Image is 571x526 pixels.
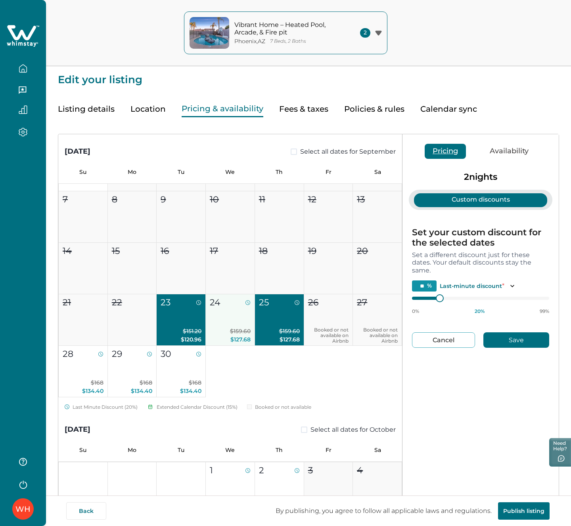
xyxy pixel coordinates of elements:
[130,101,166,117] button: Location
[147,404,238,411] div: Extended Calendar Discount (15%)
[483,332,549,348] button: Save
[425,144,466,159] button: Pricing
[353,447,402,454] p: Sa
[412,332,475,348] button: Cancel
[280,336,300,343] span: $127.68
[234,21,341,36] p: Vibrant Home – Heated Pool, Arcade, & Fire pit
[183,328,201,335] span: $151.20
[131,387,152,394] span: $134.40
[259,464,264,477] p: 2
[180,387,201,394] span: $134.40
[255,447,304,454] p: Th
[412,308,419,314] p: 0%
[412,251,549,274] p: Set a different discount just for these dates. Your default discounts stay the same.
[58,447,107,454] p: Su
[182,101,263,117] button: Pricing & availability
[300,147,396,156] span: Select all dates for September
[234,38,265,45] p: Phoenix , AZ
[279,101,328,117] button: Fees & taxes
[357,327,398,344] p: Booked or not available on Airbnb
[308,464,313,477] p: 3
[107,447,157,454] p: Mo
[65,146,90,157] div: [DATE]
[190,17,229,49] img: property-cover
[206,169,255,175] p: We
[412,227,549,248] p: Set your custom discount for the selected dates
[440,282,504,290] p: Last-minute discount
[402,173,559,181] p: 2 nights
[112,347,122,360] p: 29
[230,328,251,335] span: $159.60
[107,169,157,175] p: Mo
[58,169,107,175] p: Su
[259,296,269,309] p: 25
[304,462,353,514] button: 3Booked or not available on Airbnb
[157,447,206,454] p: Tu
[353,169,402,175] p: Sa
[270,38,306,44] p: 7 Beds, 2 Baths
[540,308,549,314] p: 99%
[304,294,353,346] button: 26Booked or not available on Airbnb
[247,404,311,411] div: Booked or not available
[420,101,477,117] button: Calendar sync
[308,296,318,309] p: 26
[157,294,206,346] button: 23$151.20$120.96
[210,464,213,477] p: 1
[414,193,547,207] button: Custom discounts
[255,169,304,175] p: Th
[65,404,138,411] div: Last Minute Discount (20%)
[157,169,206,175] p: Tu
[344,101,404,117] button: Policies & rules
[357,296,367,309] p: 27
[206,462,255,514] button: 1$168$134.40
[58,101,115,117] button: Listing details
[140,379,152,386] span: $168
[181,336,201,343] span: $120.96
[230,336,251,343] span: $127.68
[353,462,402,514] button: 4Booked or not available on Airbnb
[360,28,370,38] span: 2
[508,281,517,291] button: Toggle description
[184,11,387,54] button: property-coverVibrant Home – Heated Pool, Arcade, & Fire pitPhoenix,AZ7 Beds, 2 Baths2
[279,328,300,335] span: $159.60
[58,66,559,85] p: Edit your listing
[63,347,73,360] p: 28
[308,327,349,344] p: Booked or not available on Airbnb
[255,462,304,514] button: 2$110.80$88.64
[304,169,353,175] p: Fr
[353,294,402,346] button: 27Booked or not available on Airbnb
[189,379,201,386] span: $168
[66,502,106,520] button: Back
[15,499,31,518] div: Whimstay Host
[304,447,353,454] p: Fr
[108,346,157,397] button: 29$168$134.40
[161,347,171,360] p: 30
[210,296,220,309] p: 24
[206,294,255,346] button: 24$159.60$127.68
[65,424,90,435] div: [DATE]
[59,346,108,397] button: 28$168$134.40
[482,144,537,159] button: Availability
[91,379,103,386] span: $168
[310,425,396,435] span: Select all dates for October
[82,387,103,394] span: $134.40
[498,502,550,520] button: Publish listing
[357,464,363,477] p: 4
[269,507,498,515] p: By publishing, you agree to follow all applicable laws and regulations.
[157,346,206,397] button: 30$168$134.40
[161,296,171,309] p: 23
[206,447,255,454] p: We
[255,294,304,346] button: 25$159.60$127.68
[475,308,485,314] p: 20 %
